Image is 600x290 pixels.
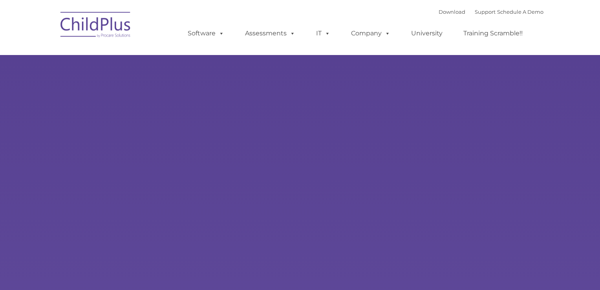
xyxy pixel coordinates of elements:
a: Assessments [237,26,303,41]
a: Schedule A Demo [497,9,543,15]
a: Support [475,9,496,15]
a: Software [180,26,232,41]
a: Training Scramble!! [455,26,530,41]
font: | [439,9,543,15]
a: University [403,26,450,41]
a: Download [439,9,465,15]
img: ChildPlus by Procare Solutions [57,6,135,46]
a: Company [343,26,398,41]
a: IT [308,26,338,41]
